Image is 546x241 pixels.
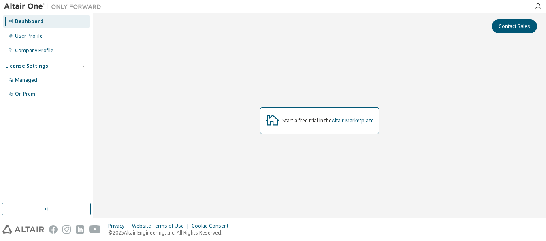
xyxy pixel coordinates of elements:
[132,223,192,229] div: Website Terms of Use
[282,117,374,124] div: Start a free trial in the
[4,2,105,11] img: Altair One
[108,229,233,236] p: © 2025 Altair Engineering, Inc. All Rights Reserved.
[5,63,48,69] div: License Settings
[49,225,58,234] img: facebook.svg
[15,47,53,54] div: Company Profile
[89,225,101,234] img: youtube.svg
[62,225,71,234] img: instagram.svg
[15,91,35,97] div: On Prem
[15,18,43,25] div: Dashboard
[15,33,43,39] div: User Profile
[332,117,374,124] a: Altair Marketplace
[492,19,537,33] button: Contact Sales
[2,225,44,234] img: altair_logo.svg
[15,77,37,83] div: Managed
[76,225,84,234] img: linkedin.svg
[192,223,233,229] div: Cookie Consent
[108,223,132,229] div: Privacy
